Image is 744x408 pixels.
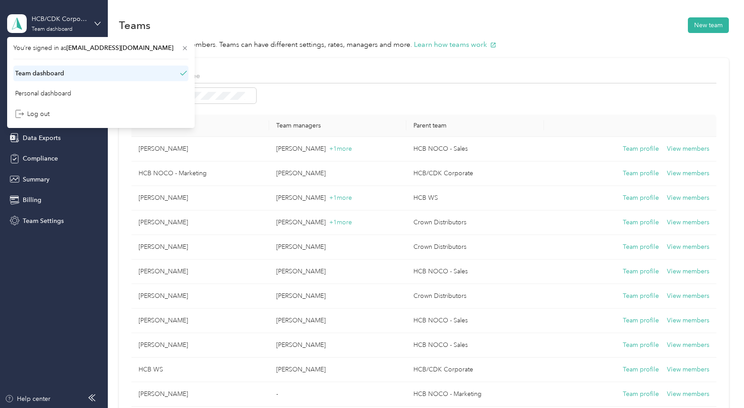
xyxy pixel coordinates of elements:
[667,291,709,301] button: View members
[623,340,659,350] button: Team profile
[5,394,50,404] button: Help center
[131,235,269,260] td: Morgan Oroke
[23,133,61,143] span: Data Exports
[276,144,400,154] p: [PERSON_NAME]
[32,27,73,32] div: Team dashboard
[276,365,400,375] p: [PERSON_NAME]
[406,137,544,161] td: HCB NOCO - Sales
[131,358,269,382] td: HCB WS
[131,284,269,309] td: Brett Dick
[276,291,400,301] p: [PERSON_NAME]
[269,382,407,407] td: -
[66,44,173,52] span: [EMAIL_ADDRESS][DOMAIN_NAME]
[269,115,407,137] th: Team managers
[406,382,544,407] td: HCB NOCO - Marketing
[131,333,269,358] td: Stephen Schneider
[406,260,544,284] td: HCB NOCO - Sales
[667,316,709,326] button: View members
[13,43,188,53] span: You’re signed in as
[623,242,659,252] button: Team profile
[131,186,269,210] td: Tyler Talkington
[119,21,151,30] h1: Teams
[406,210,544,235] td: Crown Distributors
[623,218,659,227] button: Team profile
[667,193,709,203] button: View members
[131,210,269,235] td: J. Petak
[276,340,400,350] p: [PERSON_NAME]
[131,309,269,333] td: Lynda Gray
[667,389,709,399] button: View members
[406,309,544,333] td: HCB NOCO - Sales
[276,193,400,203] p: [PERSON_NAME]
[623,169,659,178] button: Team profile
[623,316,659,326] button: Team profile
[414,39,496,50] button: Learn how teams work
[623,267,659,276] button: Team profile
[276,267,400,276] p: [PERSON_NAME]
[329,145,352,152] span: + 1 more
[329,218,352,226] span: + 1 more
[131,382,269,407] td: Michael Vedder
[23,216,64,226] span: Team Settings
[131,137,269,161] td: AJ Mclane
[623,389,659,399] button: Team profile
[131,115,269,137] th: Team name
[667,144,709,154] button: View members
[667,267,709,276] button: View members
[15,69,64,78] div: Team dashboard
[276,316,400,326] p: [PERSON_NAME]
[23,175,49,184] span: Summary
[406,333,544,358] td: HCB NOCO - Sales
[23,195,41,205] span: Billing
[131,260,269,284] td: Forrest Faerber
[329,194,352,202] span: + 1 more
[406,186,544,210] td: HCB WS
[623,193,659,203] button: Team profile
[406,358,544,382] td: HCB/CDK Corporate
[276,218,400,227] p: [PERSON_NAME]
[623,144,659,154] button: Team profile
[688,17,729,33] button: New team
[131,161,269,186] td: HCB NOCO - Marketing
[667,169,709,178] button: View members
[667,340,709,350] button: View members
[15,89,71,98] div: Personal dashboard
[276,169,400,178] p: [PERSON_NAME]
[406,115,544,137] th: Parent team
[406,235,544,260] td: Crown Distributors
[23,154,58,163] span: Compliance
[694,358,744,408] iframe: Everlance-gr Chat Button Frame
[667,242,709,252] button: View members
[276,390,278,398] span: -
[406,284,544,309] td: Crown Distributors
[667,218,709,227] button: View members
[623,365,659,375] button: Team profile
[15,109,49,119] div: Log out
[406,161,544,186] td: HCB/CDK Corporate
[32,14,87,24] div: HCB/CDK Corporate
[667,365,709,375] button: View members
[276,242,400,252] p: [PERSON_NAME]
[623,291,659,301] button: Team profile
[119,39,729,50] p: Teams are groups of members. Teams can have different settings, rates, managers and more.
